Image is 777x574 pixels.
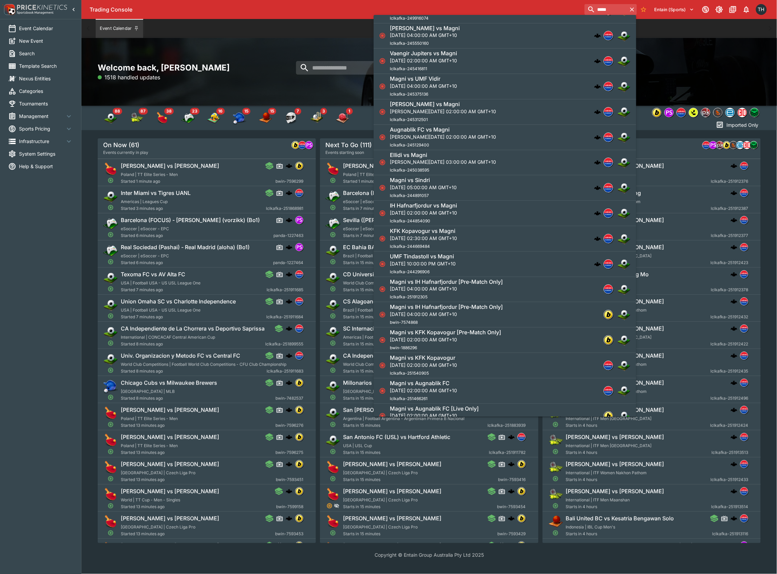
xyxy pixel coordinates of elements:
[296,216,303,224] img: pandascore.png
[740,189,748,197] img: lclkafka.png
[325,297,340,312] img: soccer.png
[711,205,748,212] span: lclkafka-251912387
[276,449,303,456] span: bwin-7596275
[343,217,489,224] h6: Sevilla ([PERSON_NAME]) - Real Sociedad (Pashai) (Bo1)
[325,162,340,177] img: table_tennis.png
[566,217,664,224] h6: [PERSON_NAME] vs [PERSON_NAME]
[518,542,525,549] img: bwin.png
[346,108,353,115] span: 1
[740,3,753,16] button: Notifications
[121,407,219,414] h6: [PERSON_NAME] vs [PERSON_NAME]
[664,108,674,117] div: pandascore
[296,433,303,441] img: bwin.png
[714,108,722,117] img: sportingsolutions.jpeg
[103,216,118,231] img: esports.png
[594,83,601,90] img: logo-cerberus.svg
[103,162,118,177] img: table_tennis.png
[731,461,737,468] img: logo-cerberus.svg
[731,217,737,223] img: logo-cerberus.svg
[296,61,550,75] input: search
[103,243,118,258] img: esports.png
[17,5,67,10] img: PriceKinetics
[336,111,349,125] div: Handball
[508,488,515,495] img: logo-cerberus.svg
[740,379,748,387] img: lclkafka.png
[276,178,303,185] span: bwin-7596299
[325,352,340,367] img: soccer.png
[181,111,195,125] img: esports
[711,232,748,239] span: lclkafka-251912377
[508,434,515,440] img: logo-cerberus.svg
[566,352,664,359] h6: [PERSON_NAME] vs [PERSON_NAME]
[343,244,442,251] h6: EC Bahia BA vs Ceara SC Fortaleza CE
[548,433,563,448] img: tennis.png
[738,108,747,117] img: championdata.png
[740,243,748,251] img: lclkafka.png
[756,4,767,15] div: Todd Henderson
[130,111,143,125] div: Tennis
[103,189,118,204] img: soccer.png
[740,515,748,522] img: lclkafka.png
[498,476,526,483] span: bwin-7593416
[121,352,240,359] h6: Univ. Organizacion y Metodo FC vs Central FC
[617,29,631,42] img: soccer.png
[343,352,500,359] h6: CA Independiente [PERSON_NAME] vs [GEOGRAPHIC_DATA]
[296,542,303,549] img: bwin.png
[292,141,299,149] img: bwin.png
[604,260,613,269] img: lclkafka.png
[712,449,748,456] span: lclkafka-251913513
[286,461,292,468] img: logo-cerberus.svg
[731,162,737,169] img: logo-cerberus.svg
[310,111,324,125] div: Cricket
[731,352,737,359] img: logo-cerberus.svg
[518,460,525,468] img: bwin.png
[594,58,601,64] img: logo-cerberus.svg
[548,406,563,421] img: tennis.png
[286,325,292,332] img: logo-cerberus.svg
[286,190,292,196] img: logo-cerberus.svg
[604,412,613,420] img: bwin.png
[296,162,303,170] img: bwin.png
[617,257,631,271] img: soccer.png
[617,80,631,93] img: soccer.png
[731,244,737,251] img: logo-cerberus.svg
[286,298,292,305] img: logo-cerberus.svg
[284,111,298,125] img: motor_racing
[566,190,641,197] h6: Riku Takahata vs Max Basing
[740,352,748,359] img: lclkafka.png
[566,488,664,495] h6: [PERSON_NAME] vs [PERSON_NAME]
[121,434,219,441] h6: [PERSON_NAME] vs [PERSON_NAME]
[604,31,613,40] img: lclkafka.png
[617,105,631,119] img: soccer.png
[325,270,340,285] img: soccer.png
[103,352,118,367] img: soccer.png
[489,449,526,456] span: lclkafka-251911782
[164,108,174,115] span: 38
[296,243,303,251] img: pandascore.png
[710,422,748,429] span: lclkafka-251912424
[104,111,117,125] div: Soccer
[130,111,143,125] img: tennis
[343,542,441,549] h6: [PERSON_NAME] vs [PERSON_NAME]
[604,107,613,116] img: lclkafka.png
[723,141,731,149] img: bwin.png
[325,514,340,529] img: table_tennis.png
[617,359,631,372] img: soccer.png
[731,407,737,413] img: logo-cerberus.svg
[650,4,698,15] button: Select Tenant
[286,271,292,278] img: logo-cerberus.svg
[740,406,748,414] img: lclkafka.png
[343,379,451,387] h6: Millonarios FC vs Union [PERSON_NAME]
[310,111,324,125] img: cricket
[286,515,292,522] img: logo-cerberus.svg
[305,141,313,149] img: pandascore.png
[725,108,735,117] div: betradar
[343,434,450,441] h6: San Antonio FC (USL) vs Hartford Athletic
[121,217,260,224] h6: Barcelona (FOCUS) - [PERSON_NAME] (vorzikk) (Bo1)
[713,3,725,16] button: Toggle light/dark mode
[343,271,520,278] h6: CD Universidad [DEMOGRAPHIC_DATA] del Ecuador vs Alianza Lima
[617,384,631,398] img: soccer.png
[113,108,122,115] span: 88
[731,379,737,386] img: logo-cerberus.svg
[343,325,444,332] h6: SC Internacional RS vs CR Flamengo RJ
